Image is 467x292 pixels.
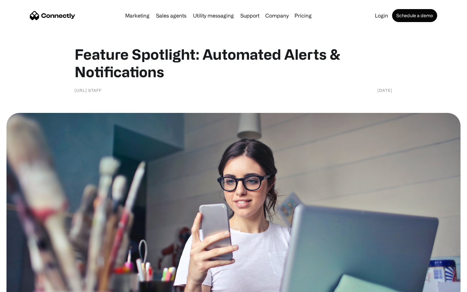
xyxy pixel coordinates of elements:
aside: Language selected: English [6,281,39,290]
a: Schedule a demo [392,9,437,22]
a: Pricing [292,13,314,18]
a: Utility messaging [190,13,236,18]
a: home [30,11,75,20]
div: Company [265,11,289,20]
div: Company [263,11,291,20]
ul: Language list [13,281,39,290]
div: [URL] staff [75,87,102,93]
a: Support [238,13,262,18]
div: [DATE] [377,87,392,93]
a: Login [372,13,391,18]
a: Sales agents [153,13,189,18]
a: Marketing [123,13,152,18]
h1: Feature Spotlight: Automated Alerts & Notifications [75,45,392,80]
